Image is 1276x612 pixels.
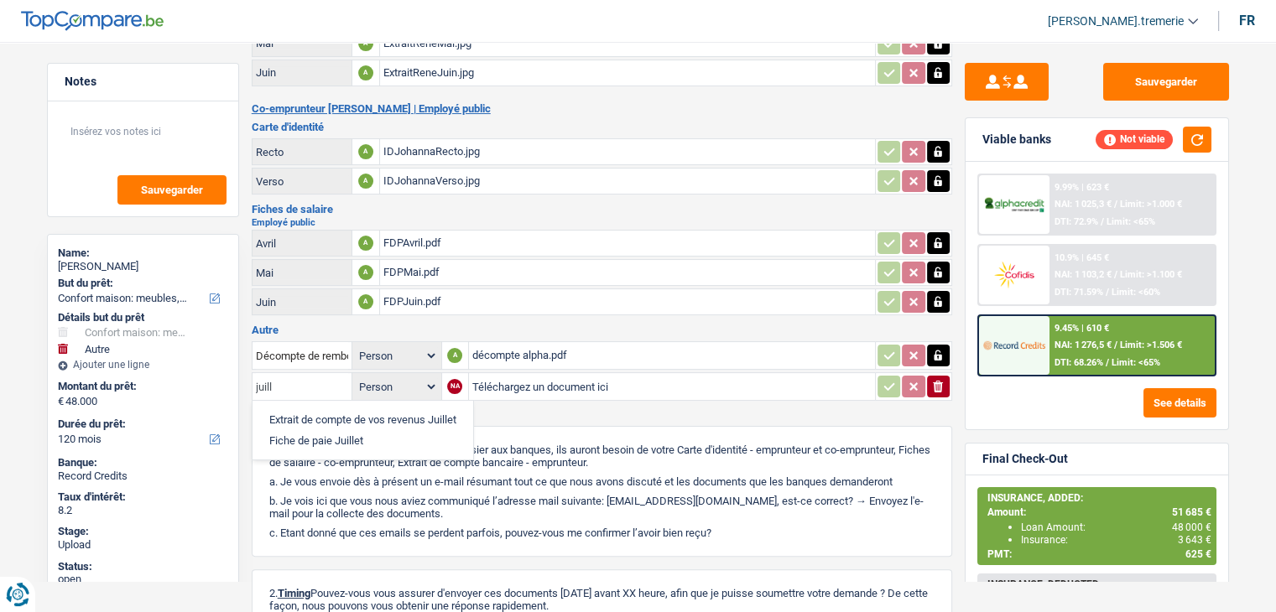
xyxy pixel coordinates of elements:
[1034,8,1198,35] a: [PERSON_NAME].tremerie
[1021,534,1211,546] div: Insurance:
[58,538,228,552] div: Upload
[256,267,348,279] div: Mai
[269,526,935,539] p: c. Etant donné que ces emails se perdent parfois, pouvez-vous me confirmer l’avoir bien reçu?
[256,175,348,188] div: Verso
[358,174,373,189] div: A
[65,75,221,89] h5: Notes
[252,324,952,335] h3: Autre
[1172,506,1211,518] span: 51 685 €
[21,11,164,31] img: TopCompare Logo
[256,146,348,158] div: Recto
[58,418,225,431] label: Durée du prêt:
[383,139,872,164] div: IDJohannaRecto.jpg
[1021,521,1211,533] div: Loan Amount:
[58,560,228,573] div: Status:
[358,265,373,280] div: A
[269,443,935,469] p: 1. Avant de soumettre votre dossier aux banques, ils auront besoin de votre Carte d'identité - em...
[58,359,228,371] div: Ajouter une ligne
[987,506,1211,518] div: Amount:
[58,311,228,324] div: Détails but du prêt
[256,296,348,309] div: Juin
[1101,216,1104,227] span: /
[383,60,872,86] div: ExtraitReneJuin.jpg
[358,65,373,80] div: A
[269,475,935,488] p: a. Je vous envoie dès à présent un e-mail résumant tout ce que nous avons discuté et les doc...
[1055,252,1109,263] div: 10.9% | 645 €
[58,260,228,273] div: [PERSON_NAME]
[58,246,228,260] div: Name:
[383,260,872,285] div: FDPMai.pdf
[1112,357,1160,368] span: Limit: <65%
[472,343,872,368] div: décompte alpha.pdf
[987,578,1211,590] div: INSURANCE, DEDUCTED:
[1178,534,1211,546] span: 3 643 €
[1114,199,1117,210] span: /
[447,379,462,394] div: NA
[987,492,1211,504] div: INSURANCE, ADDED:
[1055,216,1098,227] span: DTI: 72.9%
[1055,287,1103,298] span: DTI: 71.59%
[1114,269,1117,280] span: /
[982,132,1051,147] div: Viable banks
[261,409,465,430] li: Extrait de compte de vos revenus Juillet
[987,548,1211,560] div: PMT:
[1055,199,1112,210] span: NAI: 1 025,3 €
[1239,13,1255,29] div: fr
[58,490,228,504] div: Taux d'intérêt:
[117,175,227,205] button: Sauvegarder
[383,231,872,256] div: FDPAvril.pdf
[269,587,935,612] p: 2. Pouvez-vous vous assurer d'envoyer ces documents [DATE] avant XX heure, afin que je puisse sou...
[1120,269,1182,280] span: Limit: >1.100 €
[256,37,348,49] div: Mai
[256,237,348,250] div: Avril
[1106,287,1109,298] span: /
[58,277,225,290] label: But du prêt:
[1143,388,1216,418] button: See details
[58,573,228,586] div: open
[358,294,373,309] div: A
[1185,548,1211,560] span: 625 €
[383,169,872,194] div: IDJohannaVerso.jpg
[1107,216,1155,227] span: Limit: <65%
[278,587,310,599] span: Timing
[1106,357,1109,368] span: /
[1055,323,1109,334] div: 9.45% | 610 €
[983,259,1045,290] img: Cofidis
[252,102,952,116] h2: Co-emprunteur [PERSON_NAME] | Employé public
[58,469,228,483] div: Record Credits
[1103,63,1229,101] button: Sauvegarder
[383,31,872,56] div: ExtraitReneMai.jpg
[269,495,935,520] p: b. Je vois ici que vous nous aviez communiqué l’adresse mail suivante: [EMAIL_ADDRESS][DOMAIN_NA...
[58,395,64,408] span: €
[358,36,373,51] div: A
[1112,287,1160,298] span: Limit: <60%
[447,348,462,363] div: A
[1055,340,1112,350] span: NAI: 1 276,5 €
[261,430,465,451] li: Fiche de paie Juillet
[252,218,952,227] h2: Employé public
[58,525,228,538] div: Stage:
[1172,521,1211,533] span: 48 000 €
[1055,357,1103,368] span: DTI: 68.26%
[982,452,1068,466] div: Final Check-Out
[983,329,1045,360] img: Record Credits
[58,456,228,469] div: Banque:
[256,66,348,79] div: Juin
[383,289,872,314] div: FDPJuin.pdf
[58,380,225,393] label: Montant du prêt:
[1055,182,1109,193] div: 9.99% | 623 €
[1096,130,1173,148] div: Not viable
[358,236,373,251] div: A
[1120,199,1182,210] span: Limit: >1.000 €
[358,144,373,159] div: A
[983,195,1045,215] img: AlphaCredit
[252,122,952,132] h3: Carte d'identité
[1055,269,1112,280] span: NAI: 1 103,2 €
[58,504,228,517] div: 8.2
[1114,340,1117,350] span: /
[252,204,952,215] h3: Fiches de salaire
[1048,14,1184,29] span: [PERSON_NAME].tremerie
[141,184,203,195] span: Sauvegarder
[1120,340,1182,350] span: Limit: >1.506 €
